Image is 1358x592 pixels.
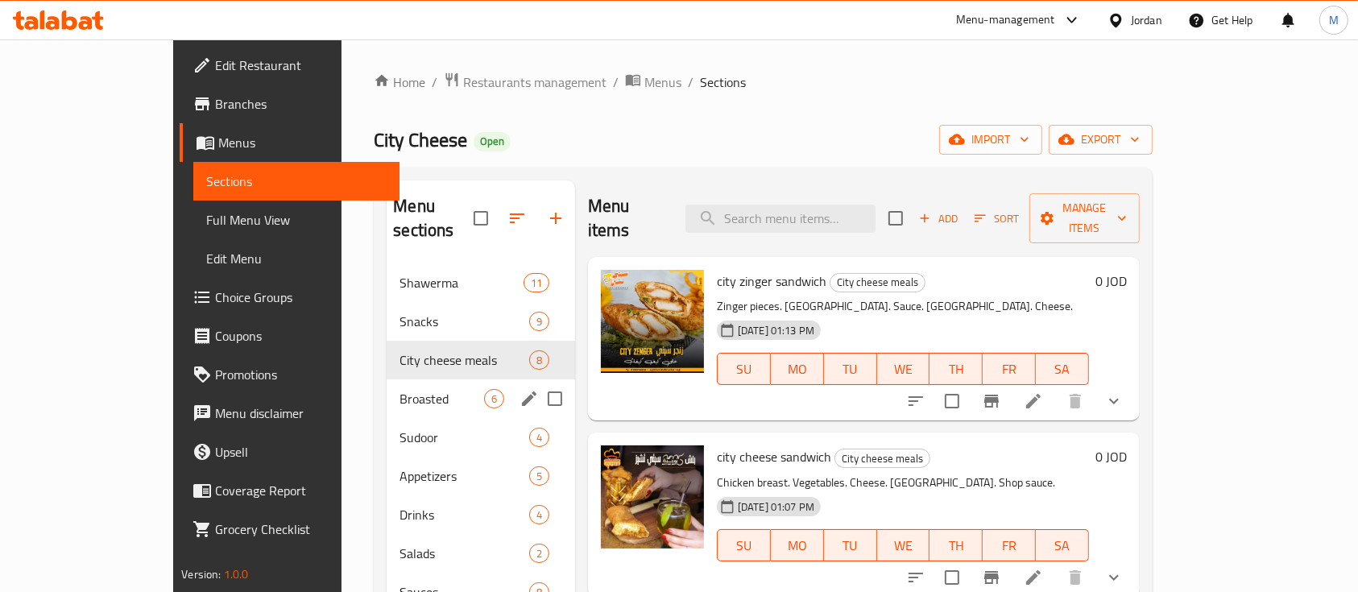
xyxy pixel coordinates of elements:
[180,471,400,510] a: Coverage Report
[215,404,387,423] span: Menu disclaimer
[1042,534,1083,557] span: SA
[896,382,935,420] button: sort-choices
[400,312,529,331] div: Snacks
[387,302,575,341] div: Snacks9
[393,194,474,242] h2: Menu sections
[215,520,387,539] span: Grocery Checklist
[530,314,549,329] span: 9
[1036,353,1089,385] button: SA
[688,72,693,92] li: /
[215,326,387,346] span: Coupons
[884,534,924,557] span: WE
[387,263,575,302] div: Shawerma11
[180,433,400,471] a: Upsell
[180,123,400,162] a: Menus
[877,353,930,385] button: WE
[972,382,1011,420] button: Branch-specific-item
[913,206,964,231] span: Add item
[517,387,541,411] button: edit
[529,350,549,370] div: items
[1029,193,1140,243] button: Manage items
[484,389,504,408] div: items
[387,457,575,495] div: Appetizers5
[830,534,871,557] span: TU
[180,355,400,394] a: Promotions
[474,132,511,151] div: Open
[989,534,1029,557] span: FR
[206,210,387,230] span: Full Menu View
[777,358,818,381] span: MO
[215,481,387,500] span: Coverage Report
[717,445,831,469] span: city cheese sandwich
[983,353,1036,385] button: FR
[463,72,607,92] span: Restaurants management
[400,505,529,524] span: Drinks
[215,442,387,462] span: Upsell
[536,199,575,238] button: Add section
[1095,382,1133,420] button: show more
[485,391,503,407] span: 6
[529,428,549,447] div: items
[989,358,1029,381] span: FR
[524,275,549,291] span: 11
[530,353,549,368] span: 8
[625,72,681,93] a: Menus
[830,273,925,292] span: City cheese meals
[700,72,746,92] span: Sections
[530,430,549,445] span: 4
[180,85,400,123] a: Branches
[1036,529,1089,561] button: SA
[913,206,964,231] button: Add
[717,269,826,293] span: city zinger sandwich
[613,72,619,92] li: /
[180,510,400,549] a: Grocery Checklist
[1095,270,1127,292] h6: 0 JOD
[879,201,913,235] span: Select section
[215,288,387,307] span: Choice Groups
[474,135,511,148] span: Open
[964,206,1029,231] span: Sort items
[180,278,400,317] a: Choice Groups
[717,296,1089,317] p: Zinger pieces. [GEOGRAPHIC_DATA]. Sauce. [GEOGRAPHIC_DATA]. Cheese.
[983,529,1036,561] button: FR
[877,529,930,561] button: WE
[1049,125,1153,155] button: export
[498,199,536,238] span: Sort sections
[400,389,484,408] span: Broasted
[193,162,400,201] a: Sections
[530,546,549,561] span: 2
[724,358,764,381] span: SU
[830,358,871,381] span: TU
[387,418,575,457] div: Sudoor4
[529,312,549,331] div: items
[835,449,929,468] span: City cheese meals
[180,317,400,355] a: Coupons
[464,201,498,235] span: Select all sections
[400,428,529,447] span: Sudoor
[206,172,387,191] span: Sections
[724,534,764,557] span: SU
[830,273,925,292] div: City cheese meals
[530,469,549,484] span: 5
[935,384,969,418] span: Select to update
[387,495,575,534] div: Drinks4
[193,201,400,239] a: Full Menu View
[215,365,387,384] span: Promotions
[601,270,704,373] img: city zinger sandwich
[181,564,221,585] span: Version:
[374,122,467,158] span: City Cheese
[929,529,983,561] button: TH
[387,534,575,573] div: Salads2
[223,564,248,585] span: 1.0.0
[601,445,704,549] img: city cheese sandwich
[1042,358,1083,381] span: SA
[529,505,549,524] div: items
[771,529,824,561] button: MO
[588,194,666,242] h2: Menu items
[400,544,529,563] div: Salads
[644,72,681,92] span: Menus
[215,94,387,114] span: Branches
[180,394,400,433] a: Menu disclaimer
[936,534,976,557] span: TH
[939,125,1042,155] button: import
